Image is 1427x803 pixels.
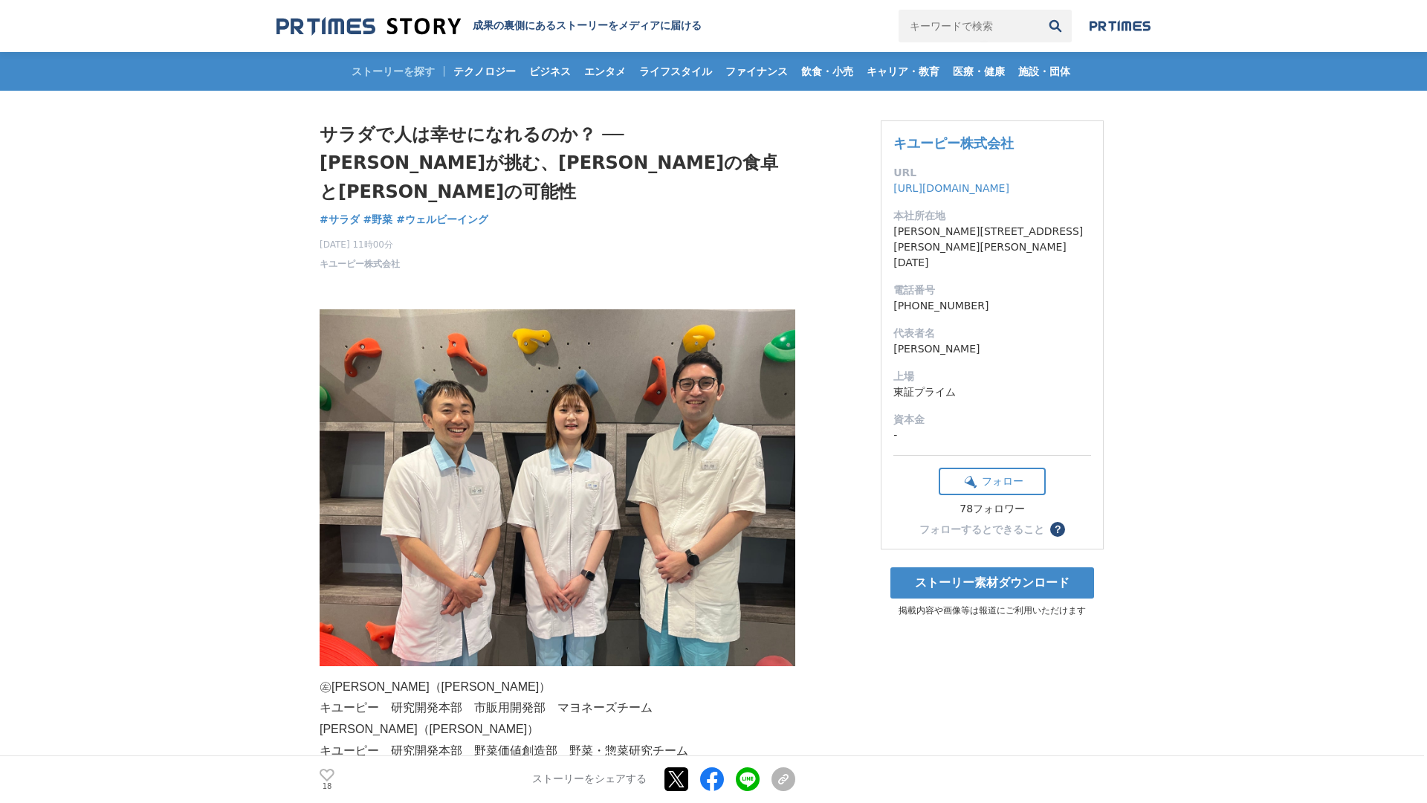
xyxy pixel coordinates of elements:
[893,326,1091,341] dt: 代表者名
[1090,20,1151,32] img: prtimes
[947,65,1011,78] span: 医療・健康
[893,298,1091,314] dd: [PHONE_NUMBER]
[363,213,393,226] span: #野菜
[893,224,1091,271] dd: [PERSON_NAME][STREET_ADDRESS][PERSON_NAME][PERSON_NAME][DATE]
[447,65,522,78] span: テクノロジー
[893,165,1091,181] dt: URL
[939,503,1046,516] div: 78フォロワー
[363,212,393,228] a: #野菜
[396,212,488,228] a: #ウェルビーイング
[893,369,1091,384] dt: 上場
[276,16,702,36] a: 成果の裏側にあるストーリーをメディアに届ける 成果の裏側にあるストーリーをメディアに届ける
[861,65,945,78] span: キャリア・教育
[939,468,1046,495] button: フォロー
[320,783,334,790] p: 18
[1052,524,1063,535] span: ？
[893,208,1091,224] dt: 本社所在地
[893,341,1091,357] dd: [PERSON_NAME]
[899,10,1039,42] input: キーワードで検索
[893,428,1091,443] dd: -
[947,52,1011,91] a: 医療・健康
[795,65,859,78] span: 飲食・小売
[320,257,400,271] a: キユーピー株式会社
[795,52,859,91] a: 飲食・小売
[719,52,794,91] a: ファイナンス
[1012,52,1076,91] a: 施設・団体
[893,135,1014,151] a: キユーピー株式会社
[1012,65,1076,78] span: 施設・団体
[890,567,1094,599] a: ストーリー素材ダウンロード
[320,212,360,228] a: #サラダ
[447,52,522,91] a: テクノロジー
[532,773,647,787] p: ストーリーをシェアする
[320,238,400,251] span: [DATE] 11時00分
[320,120,795,206] h1: サラダで人は幸せになれるのか？ ── [PERSON_NAME]が挑む、[PERSON_NAME]の食卓と[PERSON_NAME]の可能性
[633,52,718,91] a: ライフスタイル
[578,65,632,78] span: エンタメ
[523,65,577,78] span: ビジネス
[919,524,1044,535] div: フォローするとできること
[881,604,1104,617] p: 掲載内容や画像等は報道にご利用いただけます
[1050,522,1065,537] button: ？
[320,719,795,741] p: [PERSON_NAME]（[PERSON_NAME]）
[1039,10,1072,42] button: 検索
[893,283,1091,298] dt: 電話番号
[320,213,360,226] span: #サラダ
[396,213,488,226] span: #ウェルビーイング
[320,309,795,666] img: thumbnail_04ac54d0-6d23-11f0-aa23-a1d248b80383.JPG
[523,52,577,91] a: ビジネス
[893,182,1009,194] a: [URL][DOMAIN_NAME]
[893,412,1091,428] dt: 資本金
[719,65,794,78] span: ファイナンス
[893,384,1091,400] dd: 東証プライム
[320,697,795,719] p: キユーピー 研究開発本部 市販用開発部 マヨネーズチーム
[320,741,795,762] p: キユーピー 研究開発本部 野菜価値創造部 野菜・惣菜研究チーム
[473,19,702,33] h2: 成果の裏側にあるストーリーをメディアに届ける
[320,677,795,698] p: ㊧[PERSON_NAME]（[PERSON_NAME]）
[861,52,945,91] a: キャリア・教育
[633,65,718,78] span: ライフスタイル
[578,52,632,91] a: エンタメ
[276,16,461,36] img: 成果の裏側にあるストーリーをメディアに届ける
